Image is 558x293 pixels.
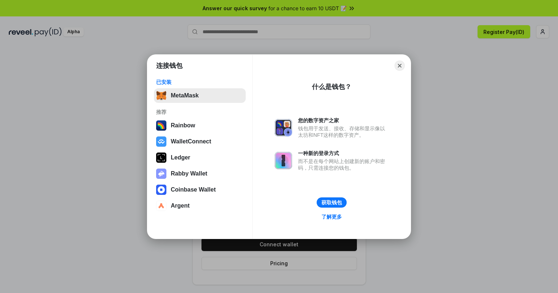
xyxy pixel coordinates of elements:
div: 了解更多 [321,213,342,220]
div: Argent [171,203,190,209]
img: svg+xml,%3Csvg%20xmlns%3D%22http%3A%2F%2Fwww.w3.org%2F2000%2Fsvg%22%20width%3D%2228%22%20height%3... [156,153,166,163]
button: Ledger [154,150,246,165]
button: 获取钱包 [317,197,347,208]
div: 获取钱包 [321,199,342,206]
button: WalletConnect [154,134,246,149]
button: MetaMask [154,88,246,103]
div: 已安装 [156,79,244,85]
div: 什么是钱包？ [312,82,351,91]
button: Rabby Wallet [154,166,246,181]
a: 了解更多 [317,212,346,221]
button: Close [395,61,405,71]
img: svg+xml,%3Csvg%20xmlns%3D%22http%3A%2F%2Fwww.w3.org%2F2000%2Fsvg%22%20fill%3D%22none%22%20viewBox... [156,169,166,179]
div: Rainbow [171,122,195,129]
div: WalletConnect [171,138,211,145]
div: 推荐 [156,109,244,115]
img: svg+xml,%3Csvg%20width%3D%2228%22%20height%3D%2228%22%20viewBox%3D%220%200%2028%2028%22%20fill%3D... [156,136,166,147]
button: Argent [154,198,246,213]
img: svg+xml,%3Csvg%20width%3D%22120%22%20height%3D%22120%22%20viewBox%3D%220%200%20120%20120%22%20fil... [156,120,166,131]
div: MetaMask [171,92,199,99]
div: 一种新的登录方式 [298,150,389,157]
div: 钱包用于发送、接收、存储和显示像以太坊和NFT这样的数字资产。 [298,125,389,138]
div: Rabby Wallet [171,170,207,177]
div: 您的数字资产之家 [298,117,389,124]
img: svg+xml,%3Csvg%20width%3D%2228%22%20height%3D%2228%22%20viewBox%3D%220%200%2028%2028%22%20fill%3D... [156,185,166,195]
img: svg+xml,%3Csvg%20fill%3D%22none%22%20height%3D%2233%22%20viewBox%3D%220%200%2035%2033%22%20width%... [156,90,166,101]
img: svg+xml,%3Csvg%20width%3D%2228%22%20height%3D%2228%22%20viewBox%3D%220%200%2028%2028%22%20fill%3D... [156,201,166,211]
img: svg+xml,%3Csvg%20xmlns%3D%22http%3A%2F%2Fwww.w3.org%2F2000%2Fsvg%22%20fill%3D%22none%22%20viewBox... [275,119,292,136]
div: Ledger [171,154,190,161]
div: Coinbase Wallet [171,186,216,193]
button: Coinbase Wallet [154,182,246,197]
div: 而不是在每个网站上创建新的账户和密码，只需连接您的钱包。 [298,158,389,171]
img: svg+xml,%3Csvg%20xmlns%3D%22http%3A%2F%2Fwww.w3.org%2F2000%2Fsvg%22%20fill%3D%22none%22%20viewBox... [275,152,292,169]
button: Rainbow [154,118,246,133]
h1: 连接钱包 [156,61,182,70]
